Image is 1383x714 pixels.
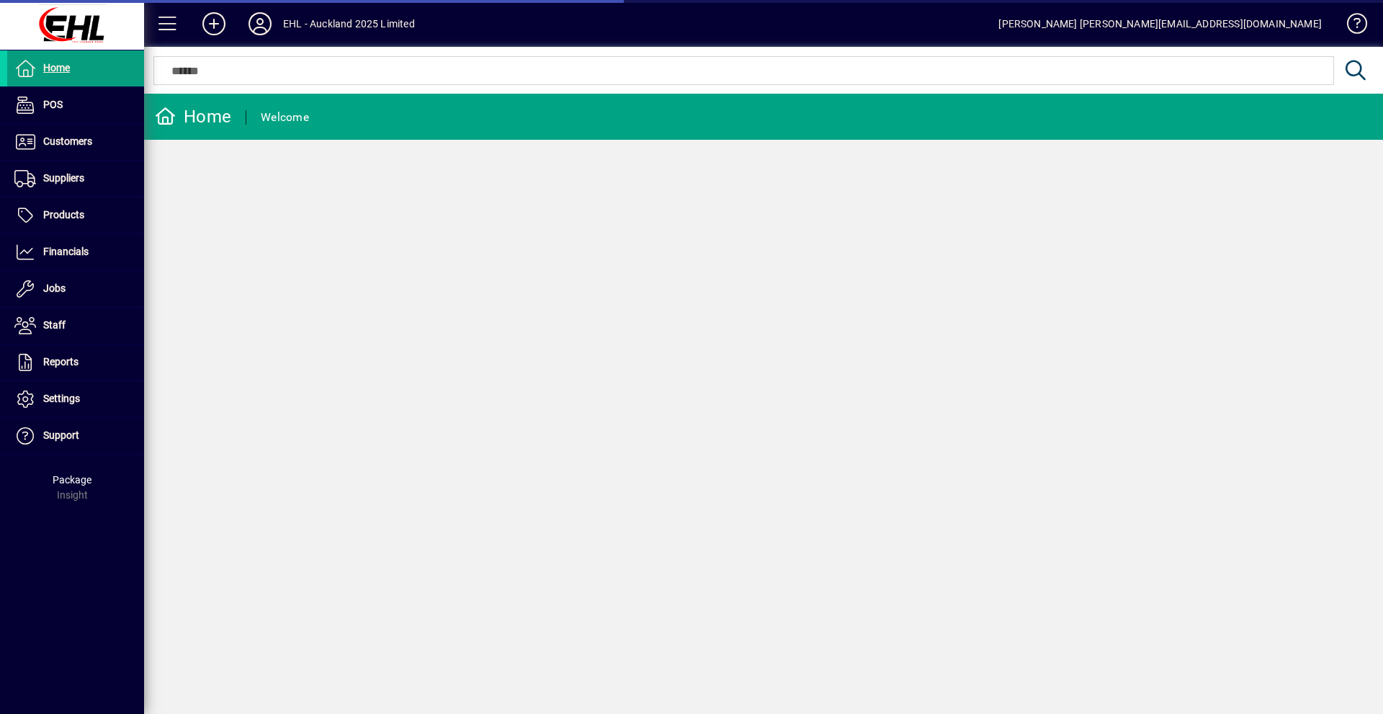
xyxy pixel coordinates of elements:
span: Support [43,429,79,441]
button: Profile [237,11,283,37]
span: Staff [43,319,66,331]
span: Reports [43,356,79,367]
button: Add [191,11,237,37]
a: Staff [7,308,144,344]
a: Suppliers [7,161,144,197]
a: Products [7,197,144,233]
a: POS [7,87,144,123]
a: Settings [7,381,144,417]
span: Home [43,62,70,73]
div: Home [155,105,231,128]
span: Financials [43,246,89,257]
a: Reports [7,344,144,380]
a: Financials [7,234,144,270]
span: Settings [43,393,80,404]
span: Products [43,209,84,220]
div: Welcome [261,106,309,129]
a: Support [7,418,144,454]
span: Customers [43,135,92,147]
div: EHL - Auckland 2025 Limited [283,12,415,35]
a: Jobs [7,271,144,307]
div: [PERSON_NAME] [PERSON_NAME][EMAIL_ADDRESS][DOMAIN_NAME] [998,12,1322,35]
span: Suppliers [43,172,84,184]
a: Knowledge Base [1336,3,1365,50]
span: Package [53,474,91,486]
span: Jobs [43,282,66,294]
a: Customers [7,124,144,160]
span: POS [43,99,63,110]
